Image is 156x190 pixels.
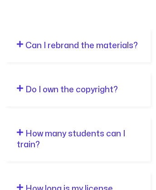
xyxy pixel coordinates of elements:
[25,42,138,50] a: Can I rebrand the materials?
[17,85,139,95] div: Do I own the copyright?
[17,130,125,148] a: How many students can I train?
[25,86,118,94] a: Do I own the copyright?
[17,40,139,51] div: Can I rebrand the materials?
[17,129,139,150] div: How many students can I train?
